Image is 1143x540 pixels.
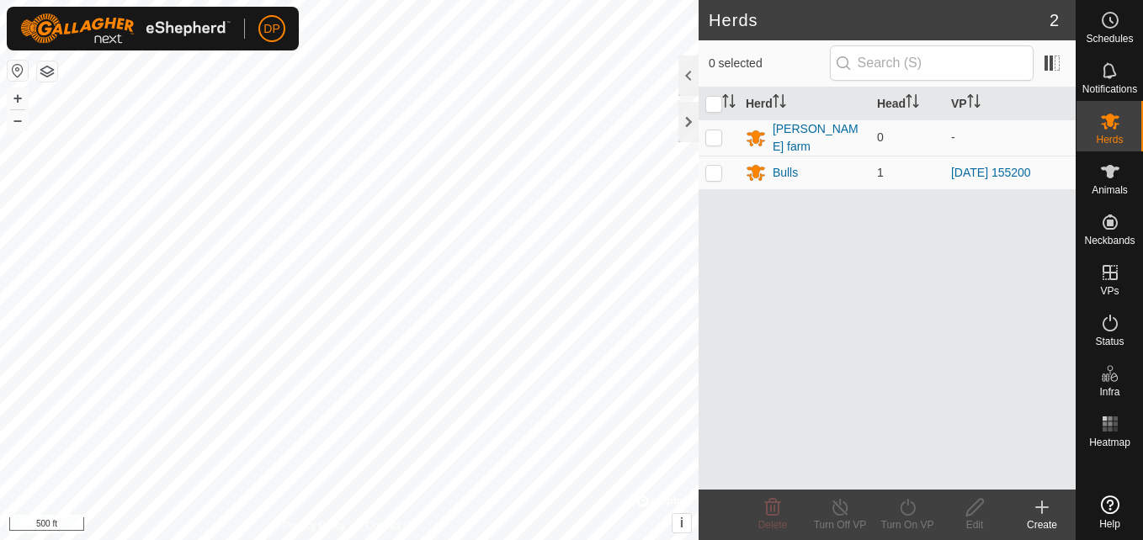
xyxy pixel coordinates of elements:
[283,518,346,533] a: Privacy Policy
[37,61,57,82] button: Map Layers
[8,88,28,109] button: +
[874,517,941,532] div: Turn On VP
[773,97,786,110] p-sorticon: Activate to sort
[773,164,798,182] div: Bulls
[877,130,884,144] span: 0
[944,87,1076,120] th: VP
[773,120,864,156] div: [PERSON_NAME] farm
[1008,517,1076,532] div: Create
[1089,437,1130,447] span: Heatmap
[263,20,279,38] span: DP
[941,517,1008,532] div: Edit
[366,518,416,533] a: Contact Us
[830,45,1034,81] input: Search (S)
[870,87,944,120] th: Head
[806,517,874,532] div: Turn Off VP
[8,110,28,130] button: –
[1084,236,1135,246] span: Neckbands
[1082,84,1137,94] span: Notifications
[944,119,1076,156] td: -
[1099,519,1120,529] span: Help
[877,166,884,179] span: 1
[20,13,231,44] img: Gallagher Logo
[722,97,736,110] p-sorticon: Activate to sort
[1077,489,1143,536] a: Help
[1096,135,1123,145] span: Herds
[967,97,981,110] p-sorticon: Activate to sort
[951,166,1031,179] a: [DATE] 155200
[1095,336,1124,347] span: Status
[758,519,788,531] span: Delete
[1086,34,1133,44] span: Schedules
[709,10,1050,30] h2: Herds
[1100,286,1119,296] span: VPs
[673,514,691,532] button: i
[8,61,28,81] button: Reset Map
[709,55,830,72] span: 0 selected
[739,87,870,120] th: Herd
[680,516,683,530] span: i
[1092,185,1128,195] span: Animals
[1099,387,1119,397] span: Infra
[906,97,919,110] p-sorticon: Activate to sort
[1050,8,1059,33] span: 2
